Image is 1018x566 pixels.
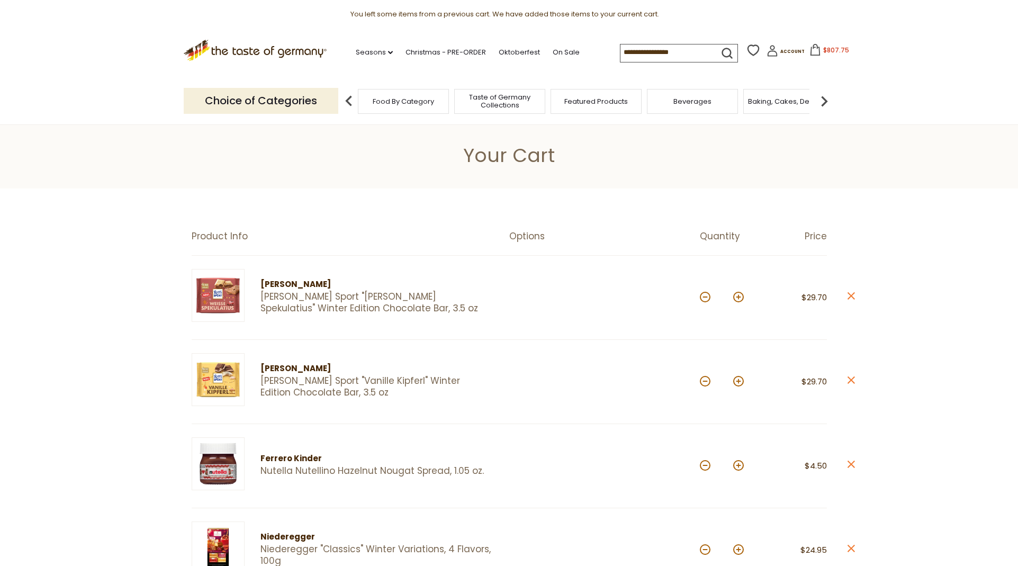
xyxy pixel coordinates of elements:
[260,465,491,477] a: Nutella Nutellino Hazelnut Nougat Spread, 1.05 oz.
[192,353,245,406] img: Ritter Sport Vanille Kipferl Winter Edition
[192,437,245,490] img: Nuttela Nutellino Hazelnut Nougat Spread
[260,452,491,465] div: Ferrero Kinder
[373,97,434,105] a: Food By Category
[192,269,245,322] img: Ritter Sport Weiss Spekulatius Winter Edition
[260,531,491,544] div: Niederegger
[260,362,491,375] div: [PERSON_NAME]
[767,45,805,60] a: Account
[807,44,852,60] button: $807.75
[260,375,491,398] a: [PERSON_NAME] Sport "Vanille Kipferl" Winter Edition Chocolate Bar, 3.5 oz
[509,231,700,242] div: Options
[553,47,580,58] a: On Sale
[801,292,827,303] span: $29.70
[356,47,393,58] a: Seasons
[805,460,827,471] span: $4.50
[184,88,338,114] p: Choice of Categories
[673,97,711,105] a: Beverages
[823,46,849,55] span: $807.75
[763,231,827,242] div: Price
[748,97,830,105] a: Baking, Cakes, Desserts
[457,93,542,109] a: Taste of Germany Collections
[192,231,509,242] div: Product Info
[800,544,827,555] span: $24.95
[814,91,835,112] img: next arrow
[406,47,486,58] a: Christmas - PRE-ORDER
[700,231,763,242] div: Quantity
[260,291,491,314] a: [PERSON_NAME] Sport "[PERSON_NAME] Spekulatius" Winter Edition Chocolate Bar, 3.5 oz
[338,91,359,112] img: previous arrow
[499,47,540,58] a: Oktoberfest
[33,143,985,167] h1: Your Cart
[260,278,491,291] div: [PERSON_NAME]
[564,97,628,105] a: Featured Products
[801,376,827,387] span: $29.70
[780,49,805,55] span: Account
